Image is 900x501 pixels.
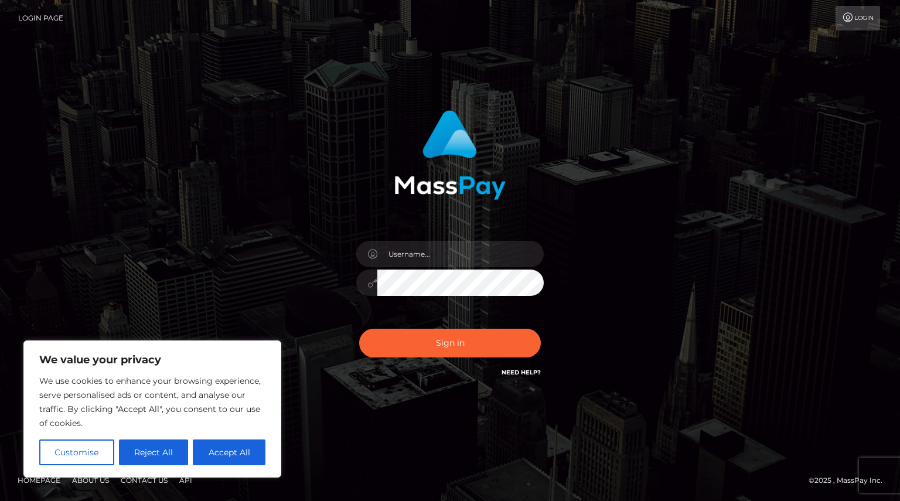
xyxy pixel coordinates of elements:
[23,340,281,478] div: We value your privacy
[502,369,541,376] a: Need Help?
[175,471,197,489] a: API
[67,471,114,489] a: About Us
[809,474,891,487] div: © 2025 , MassPay Inc.
[39,439,114,465] button: Customise
[13,471,65,489] a: Homepage
[359,329,541,357] button: Sign in
[836,6,880,30] a: Login
[377,241,544,267] input: Username...
[18,6,63,30] a: Login Page
[116,471,172,489] a: Contact Us
[394,110,506,200] img: MassPay Login
[193,439,265,465] button: Accept All
[39,353,265,367] p: We value your privacy
[119,439,189,465] button: Reject All
[39,374,265,430] p: We use cookies to enhance your browsing experience, serve personalised ads or content, and analys...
